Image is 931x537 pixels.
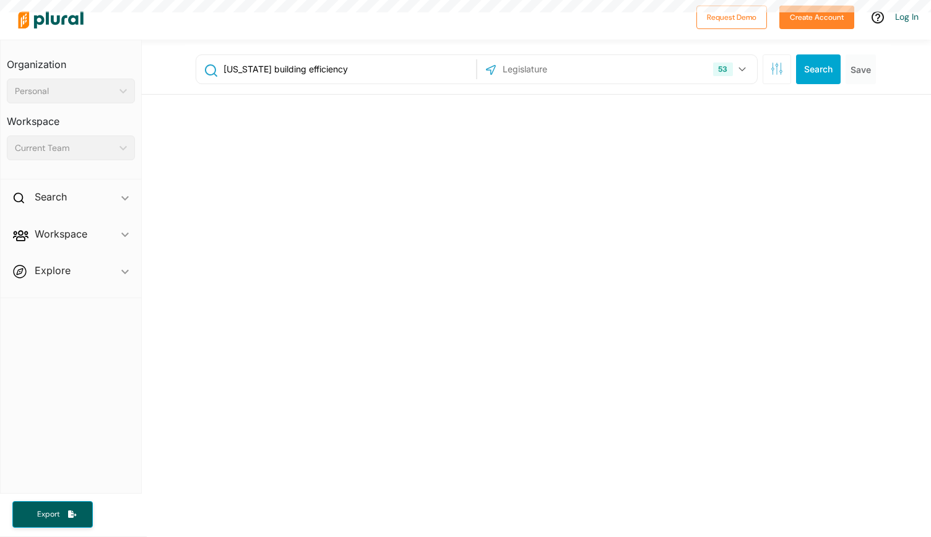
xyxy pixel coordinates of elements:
[501,58,634,81] input: Legislature
[12,501,93,528] button: Export
[771,62,783,73] span: Search Filters
[796,54,841,84] button: Search
[222,58,473,81] input: Enter keywords, bill # or legislator name
[708,58,753,81] button: 53
[779,6,854,29] button: Create Account
[696,10,767,23] a: Request Demo
[15,142,115,155] div: Current Team
[846,54,876,84] button: Save
[35,190,67,204] h2: Search
[779,10,854,23] a: Create Account
[713,62,732,76] div: 53
[895,11,919,22] a: Log In
[696,6,767,29] button: Request Demo
[7,46,135,74] h3: Organization
[7,103,135,131] h3: Workspace
[15,85,115,98] div: Personal
[28,509,68,520] span: Export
